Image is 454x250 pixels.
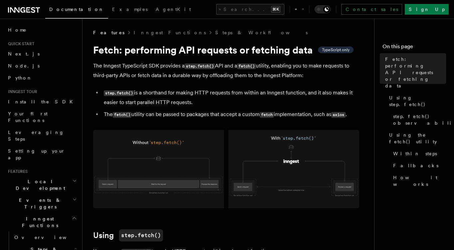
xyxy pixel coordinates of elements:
[8,51,40,57] span: Next.js
[390,110,446,129] a: step.fetch() observability
[102,88,359,107] li: is a shorthand for making HTTP requests from within an Inngest function, and it also makes it eas...
[5,41,34,47] span: Quick start
[393,162,438,169] span: Fallbacks
[216,4,284,15] button: Search...⌘K
[331,112,345,118] code: axios
[5,24,78,36] a: Home
[8,63,40,68] span: Node.js
[5,89,37,94] span: Inngest tour
[389,132,446,145] span: Using the fetch() utility
[389,94,446,108] span: Using step.fetch()
[390,172,446,190] a: How it works
[49,7,104,12] span: Documentation
[108,2,152,18] a: Examples
[93,229,163,241] a: Usingstep.fetch()
[5,108,78,126] a: Your first Functions
[386,129,446,148] a: Using the fetch() utility
[315,5,331,13] button: Toggle dark mode
[5,176,78,194] button: Local Development
[405,4,449,15] a: Sign Up
[260,112,274,118] code: fetch
[390,160,446,172] a: Fallbacks
[5,72,78,84] a: Python
[237,63,256,69] code: fetch()
[8,99,77,104] span: Install the SDK
[14,235,83,240] span: Overview
[8,75,32,80] span: Python
[5,215,72,229] span: Inngest Functions
[5,213,78,231] button: Inngest Functions
[102,110,359,119] li: The utility can be passed to packages that accept a custom implementation, such as .
[271,6,280,13] kbd: ⌘K
[104,90,134,96] code: step.fetch()
[8,148,65,160] span: Setting up your app
[5,96,78,108] a: Install the SDK
[8,111,48,123] span: Your first Functions
[8,27,27,33] span: Home
[393,150,437,157] span: Within steps
[156,7,191,12] span: AgentKit
[5,126,78,145] a: Leveraging Steps
[215,29,308,36] a: Steps & Workflows
[119,229,163,241] code: step.fetch()
[5,194,78,213] button: Events & Triggers
[93,29,124,36] span: Features
[5,145,78,164] a: Setting up your app
[93,44,359,56] h1: Fetch: performing API requests or fetching data
[5,178,73,191] span: Local Development
[93,61,359,80] p: The Inngest TypeScript SDK provides a API and a utility, enabling you to make requests to third-p...
[152,2,195,18] a: AgentKit
[382,53,446,92] a: Fetch: performing API requests or fetching data
[112,7,148,12] span: Examples
[382,43,446,53] h4: On this page
[113,112,131,118] code: fetch()
[185,63,215,69] code: step.fetch()
[8,130,64,142] span: Leveraging Steps
[12,231,78,243] a: Overview
[322,47,350,53] span: TypeScript only
[45,2,108,19] a: Documentation
[393,174,446,187] span: How it works
[5,48,78,60] a: Next.js
[93,130,359,208] img: Using Fetch offloads the HTTP request to the Inngest Platform
[134,29,206,36] a: Inngest Functions
[5,197,73,210] span: Events & Triggers
[390,148,446,160] a: Within steps
[341,4,402,15] a: Contact sales
[386,92,446,110] a: Using step.fetch()
[5,60,78,72] a: Node.js
[5,169,28,174] span: Features
[385,56,446,89] span: Fetch: performing API requests or fetching data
